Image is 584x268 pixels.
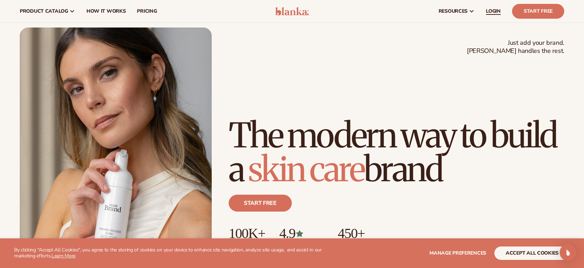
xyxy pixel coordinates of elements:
span: product catalog [20,8,68,14]
span: How It Works [86,8,126,14]
p: 450+ [338,226,391,241]
span: pricing [137,8,157,14]
p: By clicking "Accept All Cookies", you agree to the storing of cookies on your device to enhance s... [14,247,337,259]
div: Open Intercom Messenger [560,244,577,261]
h1: The modern way to build a brand [229,118,564,186]
span: skin care [248,148,364,190]
img: logo [275,7,309,16]
span: LOGIN [486,8,501,14]
span: Just add your brand. [PERSON_NAME] handles the rest. [467,39,564,55]
a: Start free [229,195,292,212]
button: accept all cookies [494,246,570,260]
button: Manage preferences [429,246,486,260]
span: Manage preferences [429,250,486,256]
p: 100K+ [229,226,265,241]
a: Learn More [52,252,76,259]
p: 4.9 [279,226,324,241]
a: Start Free [512,4,564,19]
span: resources [439,8,468,14]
